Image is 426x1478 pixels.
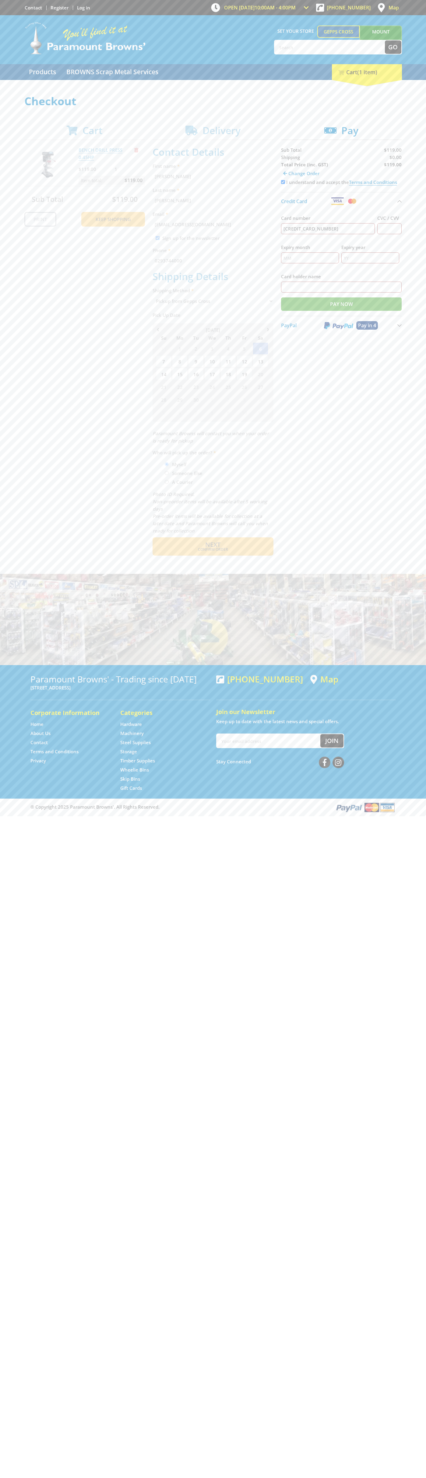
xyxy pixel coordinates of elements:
span: Pay in 4 [358,322,376,329]
div: Cart [332,64,402,80]
h5: Corporate Information [30,709,108,717]
a: Gepps Cross [317,26,360,38]
span: Pay [341,124,358,137]
input: Your email address [217,734,320,748]
input: Search [275,40,385,54]
span: $119.00 [384,147,402,153]
input: Please accept the terms and conditions. [281,180,285,184]
span: OPEN [DATE] [224,4,296,11]
strong: $119.00 [384,161,402,168]
a: Go to the About Us page [30,730,51,737]
a: Log in [77,5,90,11]
a: Go to the registration page [51,5,69,11]
span: Sub Total [281,147,301,153]
label: Card number [281,214,375,222]
a: Go to the Timber Supplies page [120,758,155,764]
label: CVC / CVV [377,214,402,222]
a: Go to the Terms and Conditions page [30,748,79,755]
a: Go to the Products page [24,64,61,80]
input: MM [281,252,339,263]
a: Go to the Hardware page [120,721,142,727]
a: Terms and Conditions [349,179,397,186]
a: Go to the Machinery page [120,730,144,737]
h5: Join our Newsletter [216,708,396,716]
input: Pay Now [281,297,402,311]
a: Mount [PERSON_NAME] [360,26,402,49]
span: Credit Card [281,198,307,205]
label: I understand and accept the [286,179,397,186]
button: PayPal Pay in 4 [281,316,402,335]
span: Set your store [274,26,318,36]
a: Go to the Contact page [30,739,48,746]
a: Go to the Storage page [120,748,137,755]
span: $0.00 [389,154,402,160]
a: Go to the Contact page [25,5,42,11]
img: Paramount Browns' [24,21,146,55]
label: Card holder name [281,273,402,280]
button: Go [385,40,401,54]
img: Mastercard [347,197,357,205]
p: Keep up to date with the latest news and special offers. [216,718,396,725]
img: PayPal, Mastercard, Visa accepted [335,802,396,813]
img: PayPal [324,322,353,329]
h5: Categories [120,709,198,717]
div: [PHONE_NUMBER] [216,674,303,684]
span: PayPal [281,322,297,329]
div: ® Copyright 2025 Paramount Browns'. All Rights Reserved. [24,802,402,813]
span: 10:00am - 4:00pm [255,4,296,11]
label: Expiry year [341,244,399,251]
button: Join [320,734,343,748]
div: Stay Connected [216,754,344,769]
a: Go to the Skip Bins page [120,776,140,782]
span: Shipping [281,154,300,160]
a: Go to the Gift Cards page [120,785,142,791]
a: Go to the Wheelie Bins page [120,767,149,773]
span: (1 item) [357,68,377,76]
a: View a map of Gepps Cross location [310,674,338,684]
a: Go to the BROWNS Scrap Metal Services page [62,64,163,80]
label: Expiry month [281,244,339,251]
h1: Checkout [24,95,402,107]
input: YY [341,252,399,263]
button: Credit Card [281,192,402,210]
h3: Paramount Browns' - Trading since [DATE] [30,674,210,684]
span: Change Order [288,170,319,176]
a: Go to the Steel Supplies page [120,739,151,746]
strong: Total Price (inc. GST) [281,161,328,168]
img: Visa [331,197,344,205]
a: Go to the Home page [30,721,44,727]
a: Change Order [281,168,322,179]
a: Go to the Privacy page [30,758,46,764]
p: [STREET_ADDRESS] [30,684,210,691]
